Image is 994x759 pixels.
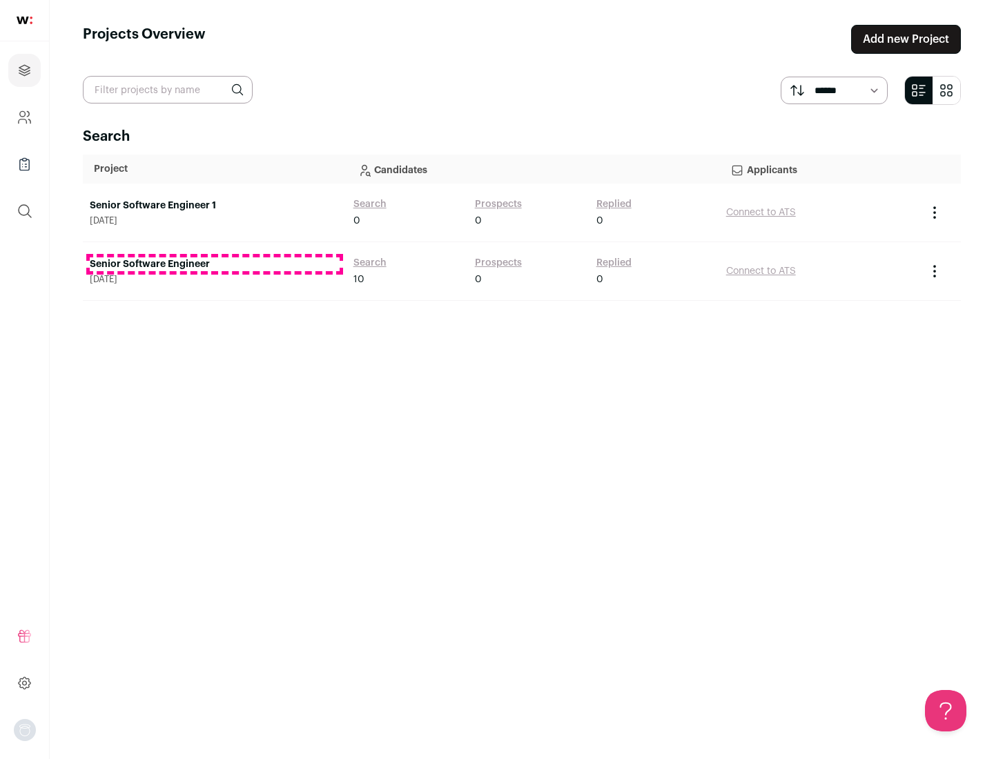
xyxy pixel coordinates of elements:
[90,274,340,285] span: [DATE]
[926,263,943,279] button: Project Actions
[925,690,966,731] iframe: Help Scout Beacon - Open
[596,256,632,270] a: Replied
[851,25,961,54] a: Add new Project
[726,266,796,276] a: Connect to ATS
[596,197,632,211] a: Replied
[17,17,32,24] img: wellfound-shorthand-0d5821cbd27db2630d0214b213865d53afaa358527fdda9d0ea32b1df1b89c2c.svg
[475,256,522,270] a: Prospects
[475,214,482,228] span: 0
[8,54,41,87] a: Projects
[475,273,482,286] span: 0
[8,101,41,134] a: Company and ATS Settings
[596,214,603,228] span: 0
[596,273,603,286] span: 0
[94,162,335,176] p: Project
[90,257,340,271] a: Senior Software Engineer
[14,719,36,741] img: nopic.png
[8,148,41,181] a: Company Lists
[83,127,961,146] h2: Search
[83,25,206,54] h1: Projects Overview
[83,76,253,103] input: Filter projects by name
[353,256,387,270] a: Search
[353,273,364,286] span: 10
[475,197,522,211] a: Prospects
[730,155,908,183] p: Applicants
[90,199,340,213] a: Senior Software Engineer 1
[14,719,36,741] button: Open dropdown
[358,155,708,183] p: Candidates
[353,197,387,211] a: Search
[726,208,796,217] a: Connect to ATS
[90,215,340,226] span: [DATE]
[926,204,943,221] button: Project Actions
[353,214,360,228] span: 0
